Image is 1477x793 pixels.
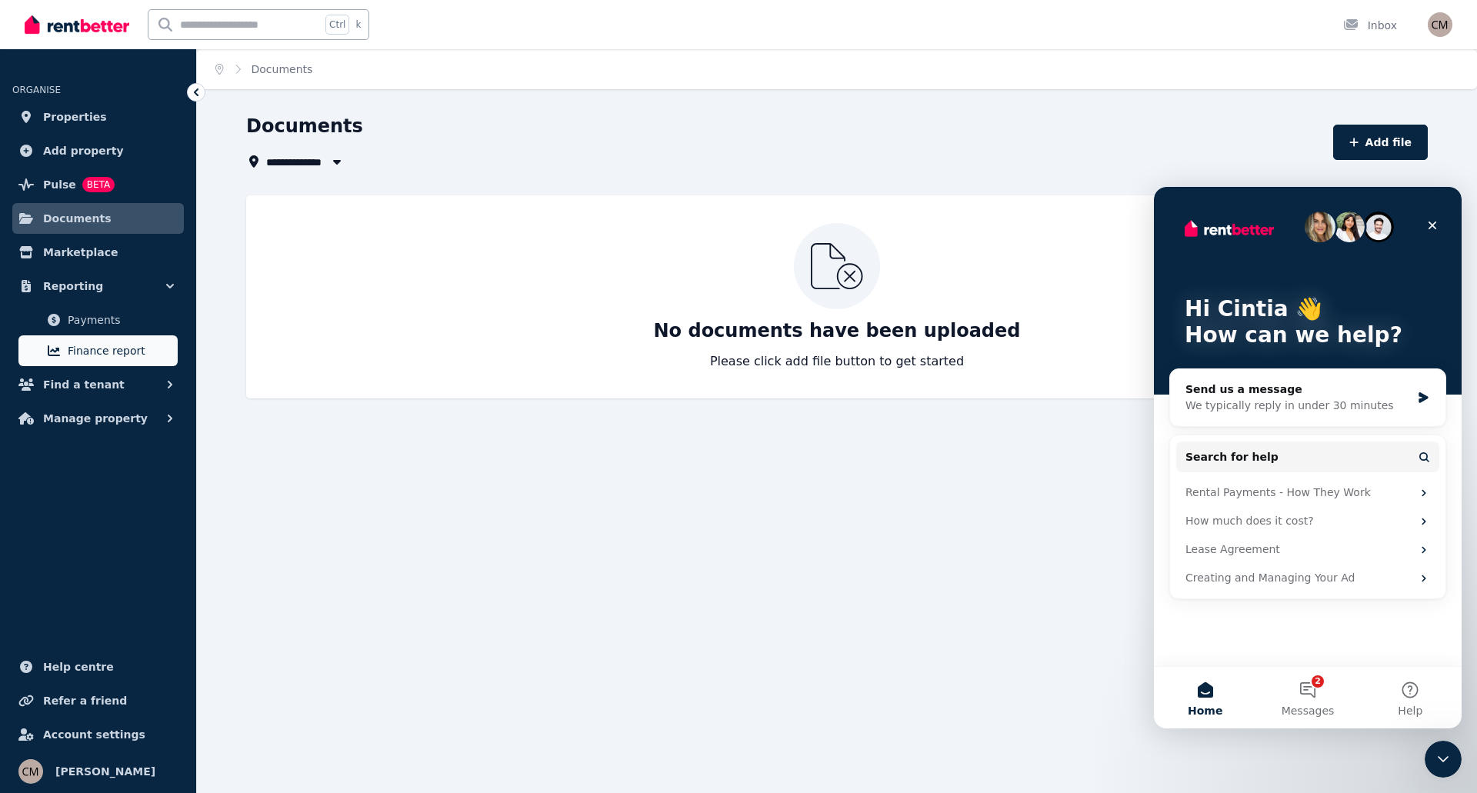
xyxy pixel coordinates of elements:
[12,237,184,268] a: Marketplace
[25,13,129,36] img: RentBetter
[246,114,363,138] h1: Documents
[1154,187,1462,728] iframe: Intercom live chat
[710,352,964,371] p: Please click add file button to get started
[18,305,178,335] a: Payments
[12,271,184,302] button: Reporting
[43,277,103,295] span: Reporting
[12,369,184,400] button: Find a tenant
[82,177,115,192] span: BETA
[252,62,313,77] span: Documents
[1343,18,1397,33] div: Inbox
[43,108,107,126] span: Properties
[55,762,155,781] span: [PERSON_NAME]
[12,403,184,434] button: Manage property
[197,49,331,89] nav: Breadcrumb
[43,243,118,262] span: Marketplace
[18,335,178,366] a: Finance report
[43,658,114,676] span: Help centre
[43,409,148,428] span: Manage property
[43,375,125,394] span: Find a tenant
[68,342,172,360] span: Finance report
[18,759,43,784] img: Cintia Valle Moreira
[43,175,76,194] span: Pulse
[1333,125,1428,160] button: Add file
[12,135,184,166] a: Add property
[12,203,184,234] a: Documents
[12,85,61,95] span: ORGANISE
[43,142,124,160] span: Add property
[43,209,112,228] span: Documents
[12,102,184,132] a: Properties
[325,15,349,35] span: Ctrl
[355,18,361,31] span: k
[12,685,184,716] a: Refer a friend
[68,311,172,329] span: Payments
[654,318,1021,343] p: No documents have been uploaded
[43,691,127,710] span: Refer a friend
[12,719,184,750] a: Account settings
[12,651,184,682] a: Help centre
[1425,741,1462,778] iframe: Intercom live chat
[43,725,145,744] span: Account settings
[12,169,184,200] a: PulseBETA
[1428,12,1452,37] img: Cintia Valle Moreira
